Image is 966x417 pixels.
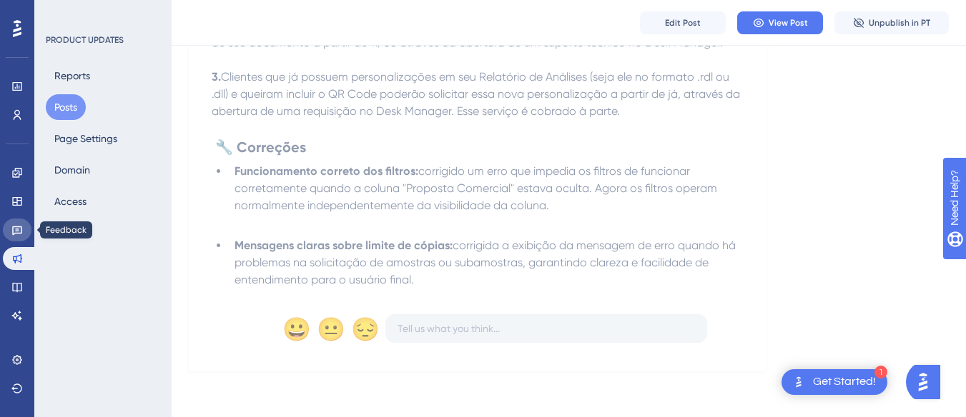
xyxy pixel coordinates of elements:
[46,126,126,151] button: Page Settings
[212,70,743,118] span: Clientes que já possuem personalizações em seu Relatório de Análises (seja ele no formato .rdl ou...
[737,11,823,34] button: View Post
[620,104,656,118] span: #79773
[549,199,589,212] span: #80409
[769,17,808,29] span: View Post
[235,164,418,178] strong: Funcionamento correto dos filtros:
[640,11,726,34] button: Edit Post
[235,164,720,212] span: corrigido um erro que impedia os filtros de funcionar corretamente quando a coluna "Proposta Come...
[235,238,739,286] span: corrigida a exibição da mensagem de erro quando há problemas na solicitação de amostras ou subamo...
[46,189,95,214] button: Access
[46,94,86,120] button: Posts
[869,17,930,29] span: Unpublish in PT
[782,369,887,395] div: Open Get Started! checklist, remaining modules: 1
[874,366,887,378] div: 1
[665,17,701,29] span: Edit Post
[906,361,949,403] iframe: UserGuiding AI Assistant Launcher
[46,63,99,89] button: Reports
[813,374,876,390] div: Get Started!
[46,34,124,46] div: PRODUCT UPDATES
[215,139,306,156] strong: 🔧 Correções
[414,273,448,286] span: #79189
[790,373,807,391] img: launcher-image-alternative-text
[834,11,949,34] button: Unpublish in PT
[235,238,453,252] strong: Mensagens claras sobre limite de cópias:
[46,157,99,183] button: Domain
[34,4,89,21] span: Need Help?
[212,70,221,84] strong: 3.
